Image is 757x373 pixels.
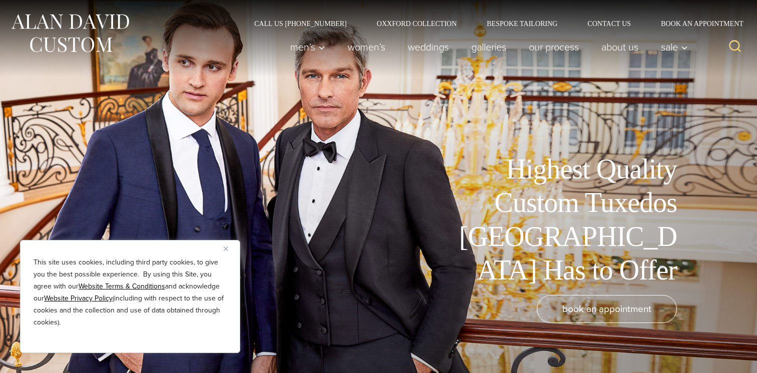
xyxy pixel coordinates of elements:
a: Galleries [460,37,518,57]
a: About Us [590,37,650,57]
p: This site uses cookies, including third party cookies, to give you the best possible experience. ... [34,256,227,328]
img: Close [224,246,228,251]
nav: Secondary Navigation [239,20,747,27]
button: Close [224,242,236,254]
a: Bespoke Tailoring [472,20,572,27]
a: Women’s [337,37,397,57]
a: Oxxford Collection [362,20,472,27]
a: book an appointment [537,295,677,323]
a: Contact Us [572,20,646,27]
a: Call Us [PHONE_NUMBER] [239,20,362,27]
a: Book an Appointment [646,20,747,27]
span: Sale [661,42,688,52]
h1: Highest Quality Custom Tuxedos [GEOGRAPHIC_DATA] Has to Offer [452,152,677,287]
a: Website Privacy Policy [44,293,113,303]
nav: Primary Navigation [279,37,693,57]
span: book an appointment [562,301,651,316]
span: Men’s [290,42,325,52]
button: View Search Form [723,35,747,59]
a: weddings [397,37,460,57]
img: Alan David Custom [10,11,130,55]
a: Website Terms & Conditions [79,281,165,291]
a: Our Process [518,37,590,57]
